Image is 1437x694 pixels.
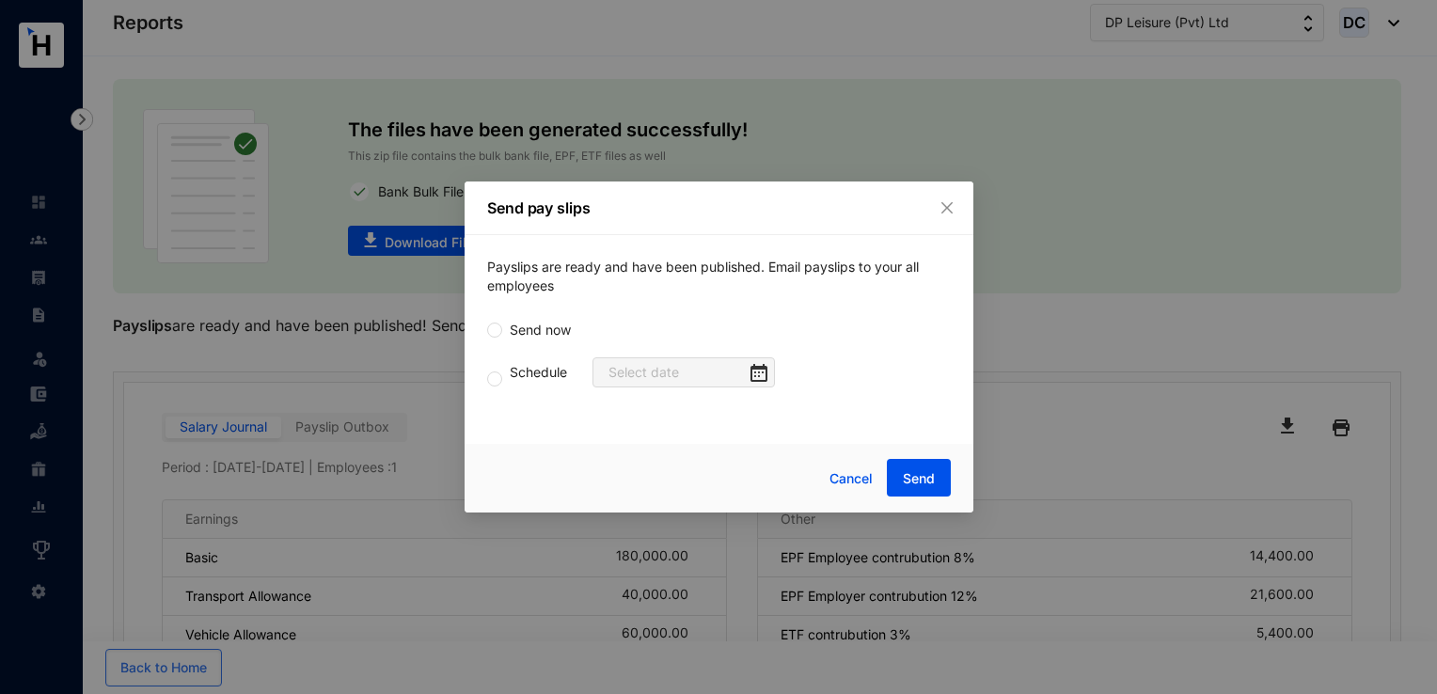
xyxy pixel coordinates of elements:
[937,197,957,218] button: Close
[902,469,934,488] span: Send
[487,258,951,295] p: Payslips are ready and have been published. Email payslips to your all employees
[814,460,886,497] button: Cancel
[502,362,575,383] span: Schedule
[886,459,950,497] button: Send
[940,200,955,215] span: close
[829,468,872,489] span: Cancel
[608,362,747,383] input: Select date
[502,320,578,340] span: Send now
[487,197,951,219] p: Send pay slips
